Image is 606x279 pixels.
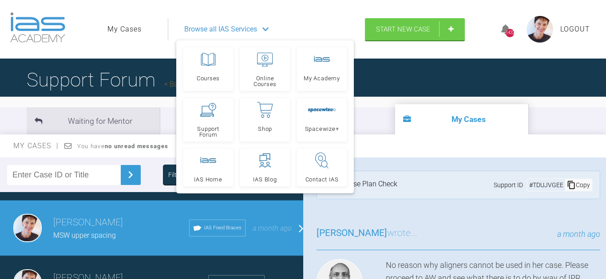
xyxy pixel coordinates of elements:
[53,215,189,230] h3: [PERSON_NAME]
[240,47,290,91] a: Online Courses
[27,64,213,95] h1: Support Forum
[183,149,233,186] a: IAS Home
[560,24,590,35] a: Logout
[77,143,168,149] span: You have
[123,168,138,182] img: chevronRight.28bd32b0.svg
[376,25,430,33] span: Start New Case
[53,231,116,240] span: MSW upper spacing
[297,47,347,91] a: My Academy
[253,177,277,182] span: IAS Blog
[187,126,229,138] span: Support Forum
[13,141,59,150] span: My Cases
[305,177,339,182] span: Contact IAS
[7,165,121,185] input: Enter Case ID or Title
[317,226,417,241] h3: wrote...
[184,24,257,35] span: Browse all IAS Services
[527,16,553,43] img: profile.png
[494,180,523,190] span: Support ID
[197,75,220,81] span: Courses
[305,126,339,132] span: Spacewize+
[194,177,222,182] span: IAS Home
[105,143,168,149] strong: no unread messages
[13,214,42,242] img: Kirsten Andersen
[164,80,213,88] a: Back to Home
[527,180,565,190] div: # TDUJVGEE
[240,98,290,141] a: Shop
[183,98,233,141] a: Support Forum
[506,29,514,37] div: 1432
[253,224,292,232] span: a month ago
[557,229,600,239] span: a month ago
[204,224,242,232] span: IAS Fixed Braces
[395,104,528,134] li: My Cases
[107,24,142,35] a: My Cases
[365,18,465,40] a: Start New Case
[240,149,290,186] a: IAS Blog
[258,126,272,132] span: Shop
[183,47,233,91] a: Courses
[565,179,592,191] div: Copy
[168,170,211,180] div: Filter Boards: All
[10,12,65,43] img: logo-light.3e3ef733.png
[297,149,347,186] a: Contact IAS
[317,228,387,238] span: [PERSON_NAME]
[324,178,397,192] div: Tier 2: Case Plan Check
[27,107,160,134] li: Waiting for Mentor
[304,75,340,81] span: My Academy
[297,98,347,141] a: Spacewize+
[244,75,286,87] span: Online Courses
